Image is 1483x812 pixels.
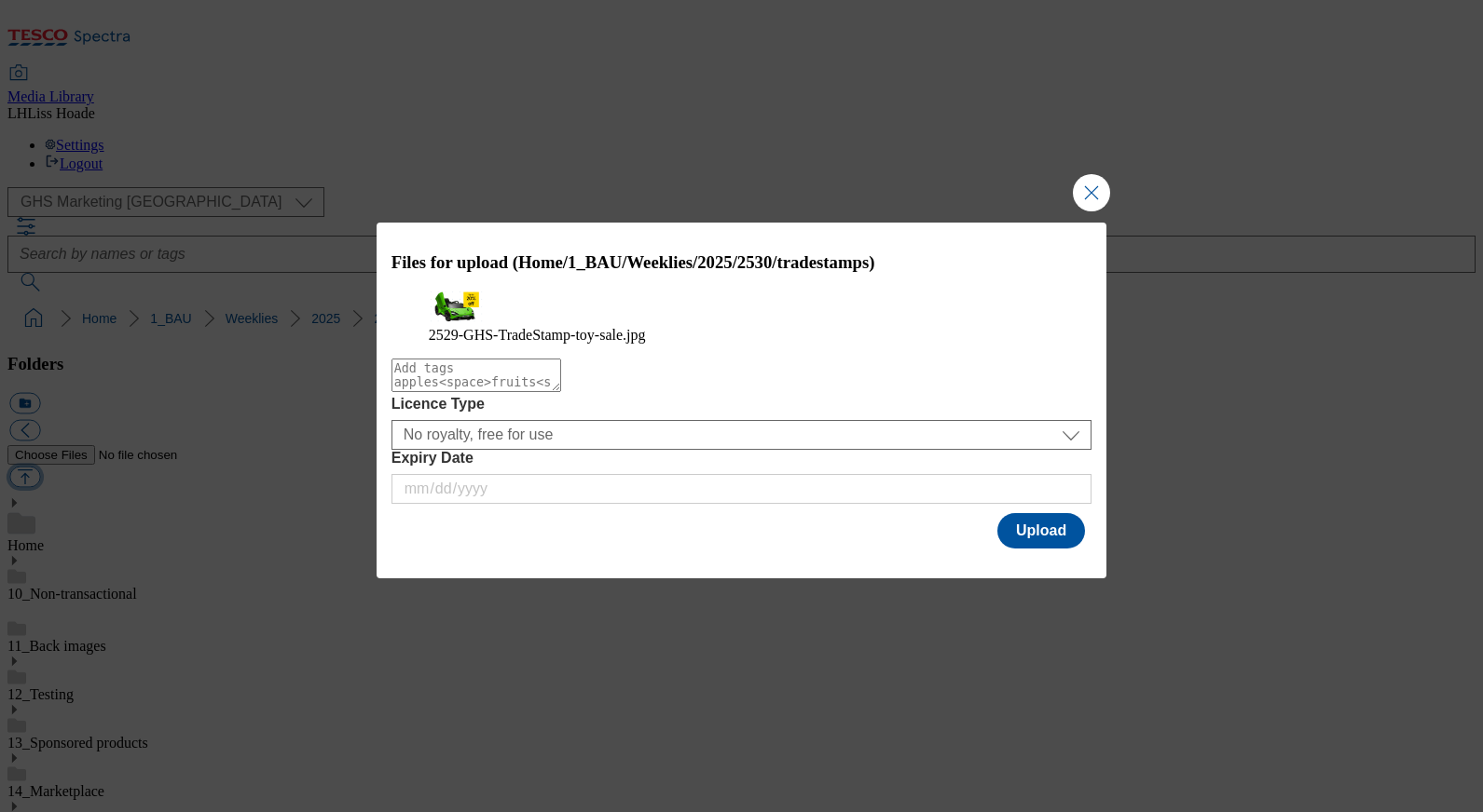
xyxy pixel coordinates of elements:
[391,450,1092,467] label: Expiry Date
[997,513,1085,548] button: Upload
[377,223,1107,577] div: Modal
[1073,174,1110,211] button: Close Modal
[429,327,1055,344] figcaption: 2529-GHS-TradeStamp-toy-sale.jpg
[391,396,1092,413] label: Licence Type
[429,291,485,323] img: preview
[391,252,1092,273] h3: Files for upload (Home/1_BAU/Weeklies/2025/2530/tradestamps)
